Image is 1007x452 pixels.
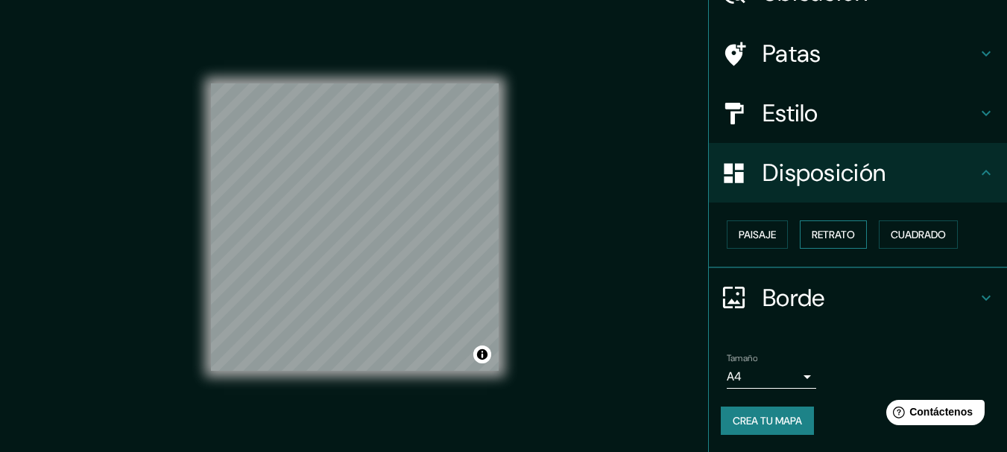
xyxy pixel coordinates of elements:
[733,414,802,427] font: Crea tu mapa
[879,220,958,249] button: Cuadrado
[763,157,886,188] font: Disposición
[763,98,818,129] font: Estilo
[473,346,491,363] button: Activar o desactivar atribución
[874,394,991,436] iframe: Lanzador de widgets de ayuda
[727,365,816,389] div: A4
[721,407,814,435] button: Crea tu mapa
[800,220,867,249] button: Retrato
[891,228,946,241] font: Cuadrado
[739,228,776,241] font: Paisaje
[763,38,821,69] font: Patas
[211,83,499,371] canvas: Mapa
[709,268,1007,328] div: Borde
[727,352,757,364] font: Tamaño
[709,83,1007,143] div: Estilo
[727,369,742,384] font: A4
[763,282,825,313] font: Borde
[709,24,1007,83] div: Patas
[709,143,1007,203] div: Disposición
[727,220,788,249] button: Paisaje
[812,228,855,241] font: Retrato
